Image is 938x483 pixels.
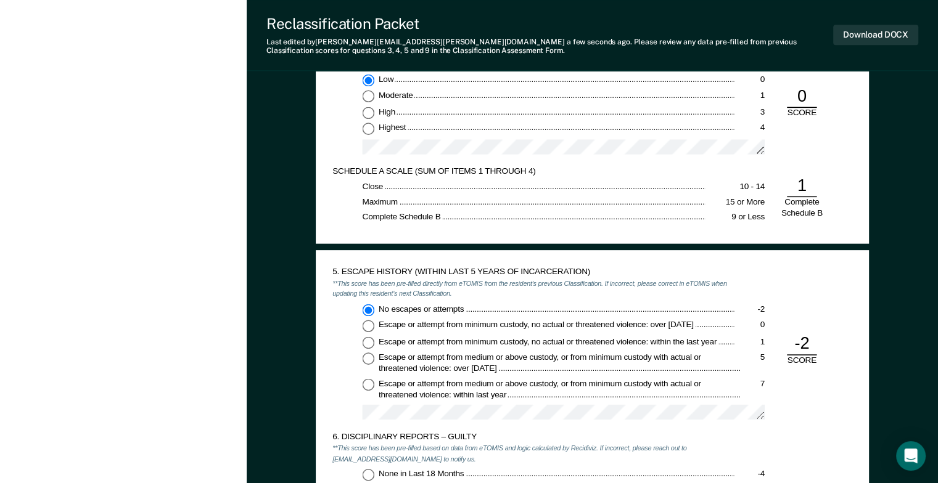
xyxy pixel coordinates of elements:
div: 15 or More [705,197,765,208]
input: Low0 [363,74,375,86]
span: Maximum [363,197,400,206]
input: No escapes or attempts-2 [363,303,375,315]
div: 1 [735,336,765,347]
div: SCORE [780,355,824,366]
em: **This score has been pre-filled based on data from eTOMIS and logic calculated by Recidiviz. If ... [332,443,686,462]
div: SCORE [780,107,824,118]
input: Escape or attempt from medium or above custody, or from minimum custody with actual or threatened... [363,378,375,391]
input: Moderate1 [363,90,375,102]
span: Escape or attempt from medium or above custody, or from minimum custody with actual or threatened... [379,378,701,399]
span: Escape or attempt from medium or above custody, or from minimum custody with actual or threatened... [379,352,701,373]
span: Close [363,181,385,190]
span: High [379,107,397,116]
input: None in Last 18 Months-4 [363,468,375,481]
input: Escape or attempt from medium or above custody, or from minimum custody with actual or threatened... [363,352,375,365]
span: Moderate [379,90,414,99]
div: 1 [787,174,817,197]
em: **This score has been pre-filled directly from eTOMIS from the resident's previous Classification... [332,278,726,298]
span: Escape or attempt from minimum custody, no actual or threatened violence: within the last year [379,336,718,345]
div: 4 [735,123,765,134]
div: Reclassification Packet [266,15,833,33]
div: 9 or Less [705,211,765,222]
div: SCHEDULE A SCALE (SUM OF ITEMS 1 THROUGH 4) [332,166,734,177]
button: Download DOCX [833,25,918,45]
div: 7 [741,378,765,389]
span: No escapes or attempts [379,303,466,312]
input: High3 [363,107,375,119]
input: Escape or attempt from minimum custody, no actual or threatened violence: within the last year1 [363,336,375,348]
input: Highest4 [363,123,375,135]
div: Complete Schedule B [780,197,824,219]
span: Complete Schedule B [363,211,443,221]
span: a few seconds ago [567,38,630,46]
div: 0 [787,85,817,108]
div: 5 [741,352,765,363]
span: Escape or attempt from minimum custody, no actual or threatened violence: over [DATE] [379,320,695,329]
span: Low [379,74,395,83]
div: 3 [735,107,765,118]
div: 1 [735,90,765,101]
div: Last edited by [PERSON_NAME][EMAIL_ADDRESS][PERSON_NAME][DOMAIN_NAME] . Please review any data pr... [266,38,833,55]
div: 10 - 14 [705,181,765,192]
div: 0 [735,320,765,331]
span: Highest [379,123,408,132]
div: 5. ESCAPE HISTORY (WITHIN LAST 5 YEARS OF INCARCERATION) [332,267,734,278]
div: -4 [735,468,765,479]
div: 6. DISCIPLINARY REPORTS – GUILTY [332,431,734,442]
div: -2 [735,303,765,314]
span: None in Last 18 Months [379,468,466,477]
div: 0 [735,74,765,85]
div: -2 [787,332,817,355]
div: Open Intercom Messenger [896,441,926,471]
input: Escape or attempt from minimum custody, no actual or threatened violence: over [DATE]0 [363,320,375,332]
